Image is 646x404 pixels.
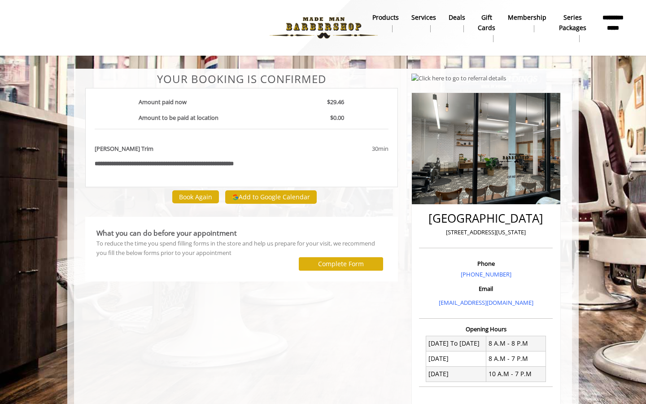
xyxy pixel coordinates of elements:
[553,11,593,44] a: Series packagesSeries packages
[96,239,387,258] div: To reduce the time you spend filling forms in the store and help us prepare for your visit, we re...
[421,285,550,292] h3: Email
[405,11,442,35] a: ServicesServices
[502,11,553,35] a: MembershipMembership
[442,11,471,35] a: DealsDeals
[421,228,550,237] p: [STREET_ADDRESS][US_STATE]
[96,228,237,238] b: What you can do before your appointment
[449,13,465,22] b: Deals
[421,260,550,267] h3: Phone
[172,190,219,203] button: Book Again
[478,13,495,33] b: gift cards
[139,98,187,106] b: Amount paid now
[461,270,511,278] a: [PHONE_NUMBER]
[419,326,553,332] h3: Opening Hours
[471,11,502,44] a: Gift cardsgift cards
[366,11,405,35] a: Productsproducts
[139,114,218,122] b: Amount to be paid at location
[508,13,546,22] b: Membership
[372,13,399,22] b: products
[411,74,506,83] img: Click here to go to referral details
[486,366,546,382] td: 10 A.M - 7 P.M
[486,336,546,351] td: 8 A.M - 8 P.M
[426,351,486,366] td: [DATE]
[299,257,383,270] button: Complete Form
[318,260,364,268] label: Complete Form
[299,144,388,154] div: 30min
[421,212,550,225] h2: [GEOGRAPHIC_DATA]
[327,98,344,106] b: $29.46
[439,299,533,307] a: [EMAIL_ADDRESS][DOMAIN_NAME]
[559,13,586,33] b: Series packages
[411,13,436,22] b: Services
[426,366,486,382] td: [DATE]
[486,351,546,366] td: 8 A.M - 7 P.M
[85,73,398,85] center: Your Booking is confirmed
[426,336,486,351] td: [DATE] To [DATE]
[95,144,153,154] b: [PERSON_NAME] Trim
[262,3,385,53] img: Made Man Barbershop logo
[225,190,317,204] button: Add to Google Calendar
[330,114,344,122] b: $0.00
